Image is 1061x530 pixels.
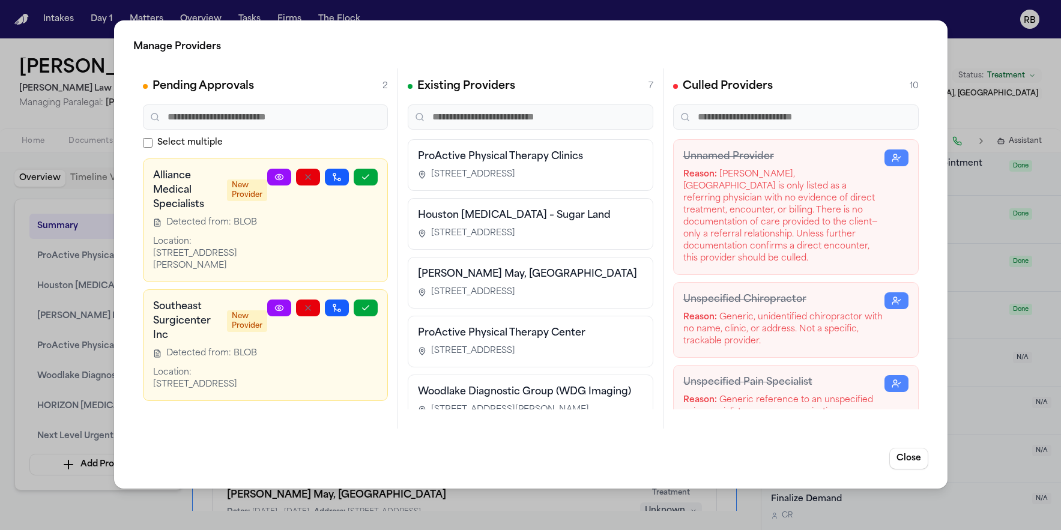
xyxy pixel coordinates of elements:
h2: Manage Providers [133,40,928,54]
span: 7 [648,80,653,92]
h3: Alliance Medical Specialists [153,169,220,212]
button: Close [889,448,928,469]
button: Approve [354,300,378,316]
button: Restore Provider [884,149,908,166]
strong: Reason: [683,396,716,405]
a: View Provider [267,300,291,316]
button: Reject [296,300,320,316]
button: Merge [325,169,349,185]
button: Restore Provider [884,375,908,392]
div: Location: [STREET_ADDRESS][PERSON_NAME] [153,236,267,272]
h3: Unnamed Provider [683,149,884,164]
h3: Southeast Surgicenter Inc [153,300,220,343]
strong: Reason: [683,313,716,322]
h3: Unspecified Chiropractor [683,292,884,307]
strong: Reason: [683,170,716,179]
button: Merge [325,300,349,316]
span: 2 [382,80,388,92]
h2: Pending Approvals [153,78,254,95]
input: Select multiple [143,138,153,148]
span: New Provider [227,310,267,332]
span: Select multiple [157,137,223,149]
span: New Provider [227,179,267,201]
h3: [PERSON_NAME] May, [GEOGRAPHIC_DATA] [418,267,642,282]
span: [STREET_ADDRESS][PERSON_NAME] [431,404,589,416]
h3: Unspecified Pain Specialist [683,375,884,390]
h2: Culled Providers [682,78,772,95]
h3: Houston [MEDICAL_DATA] – Sugar Land [418,208,642,223]
h2: Existing Providers [417,78,515,95]
a: View Provider [267,169,291,185]
div: Generic, unidentified chiropractor with no name, clinic, or address. Not a specific, trackable pr... [683,312,884,348]
span: [STREET_ADDRESS] [431,227,515,239]
span: Detected from: BLOB [166,348,257,360]
div: Location: [STREET_ADDRESS] [153,367,267,391]
h3: Woodlake Diagnostic Group (WDG Imaging) [418,385,642,399]
h3: ProActive Physical Therapy Center [418,326,642,340]
button: Reject [296,169,320,185]
span: [STREET_ADDRESS] [431,286,515,298]
h3: ProActive Physical Therapy Clinics [418,149,642,164]
button: Approve [354,169,378,185]
span: Detected from: BLOB [166,217,257,229]
span: [STREET_ADDRESS] [431,169,515,181]
button: Restore Provider [884,292,908,309]
div: [PERSON_NAME], [GEOGRAPHIC_DATA] is only listed as a referring physician with no evidence of dire... [683,169,884,265]
span: 10 [909,80,918,92]
span: [STREET_ADDRESS] [431,345,515,357]
div: Generic reference to an unspecified pain specialist; no name, organization, or confirmed encounter. [683,394,884,430]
